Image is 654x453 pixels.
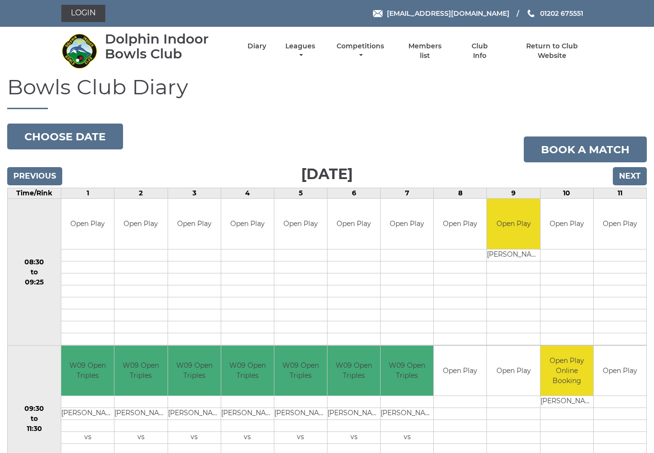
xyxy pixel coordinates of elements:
[464,42,495,60] a: Club Info
[61,5,105,22] a: Login
[221,199,274,249] td: Open Play
[327,346,380,396] td: W09 Open Triples
[613,167,647,185] input: Next
[512,42,593,60] a: Return to Club Website
[327,432,380,444] td: vs
[487,346,540,396] td: Open Play
[8,199,61,346] td: 08:30 to 09:25
[381,199,433,249] td: Open Play
[248,42,266,51] a: Diary
[381,188,434,199] td: 7
[168,432,221,444] td: vs
[221,188,274,199] td: 4
[61,432,114,444] td: vs
[524,136,647,162] a: Book a match
[540,9,583,18] span: 01202 675551
[594,346,646,396] td: Open Play
[487,188,540,199] td: 9
[105,32,231,61] div: Dolphin Indoor Bowls Club
[8,188,61,199] td: Time/Rink
[61,199,114,249] td: Open Play
[168,188,221,199] td: 3
[373,8,509,19] a: Email [EMAIL_ADDRESS][DOMAIN_NAME]
[7,75,647,109] h1: Bowls Club Diary
[61,33,97,69] img: Dolphin Indoor Bowls Club
[168,199,221,249] td: Open Play
[221,432,274,444] td: vs
[114,199,167,249] td: Open Play
[541,346,593,396] td: Open Play Online Booking
[61,346,114,396] td: W09 Open Triples
[327,199,380,249] td: Open Play
[434,346,486,396] td: Open Play
[334,42,386,60] a: Competitions
[114,346,167,396] td: W09 Open Triples
[487,199,540,249] td: Open Play
[327,188,381,199] td: 6
[7,124,123,149] button: Choose date
[61,188,114,199] td: 1
[381,346,433,396] td: W09 Open Triples
[387,9,509,18] span: [EMAIL_ADDRESS][DOMAIN_NAME]
[274,432,327,444] td: vs
[381,432,433,444] td: vs
[541,396,593,408] td: [PERSON_NAME]
[274,199,327,249] td: Open Play
[221,408,274,420] td: [PERSON_NAME]
[283,42,317,60] a: Leagues
[114,408,167,420] td: [PERSON_NAME]
[434,199,486,249] td: Open Play
[594,199,646,249] td: Open Play
[526,8,583,19] a: Phone us 01202 675551
[168,346,221,396] td: W09 Open Triples
[61,408,114,420] td: [PERSON_NAME]
[114,432,167,444] td: vs
[540,188,593,199] td: 10
[274,346,327,396] td: W09 Open Triples
[7,167,62,185] input: Previous
[221,346,274,396] td: W09 Open Triples
[168,408,221,420] td: [PERSON_NAME]
[403,42,447,60] a: Members list
[274,408,327,420] td: [PERSON_NAME]
[274,188,327,199] td: 5
[327,408,380,420] td: [PERSON_NAME]
[541,199,593,249] td: Open Play
[528,10,534,17] img: Phone us
[114,188,168,199] td: 2
[593,188,646,199] td: 11
[381,408,433,420] td: [PERSON_NAME]
[434,188,487,199] td: 8
[487,249,540,261] td: [PERSON_NAME]
[373,10,383,17] img: Email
